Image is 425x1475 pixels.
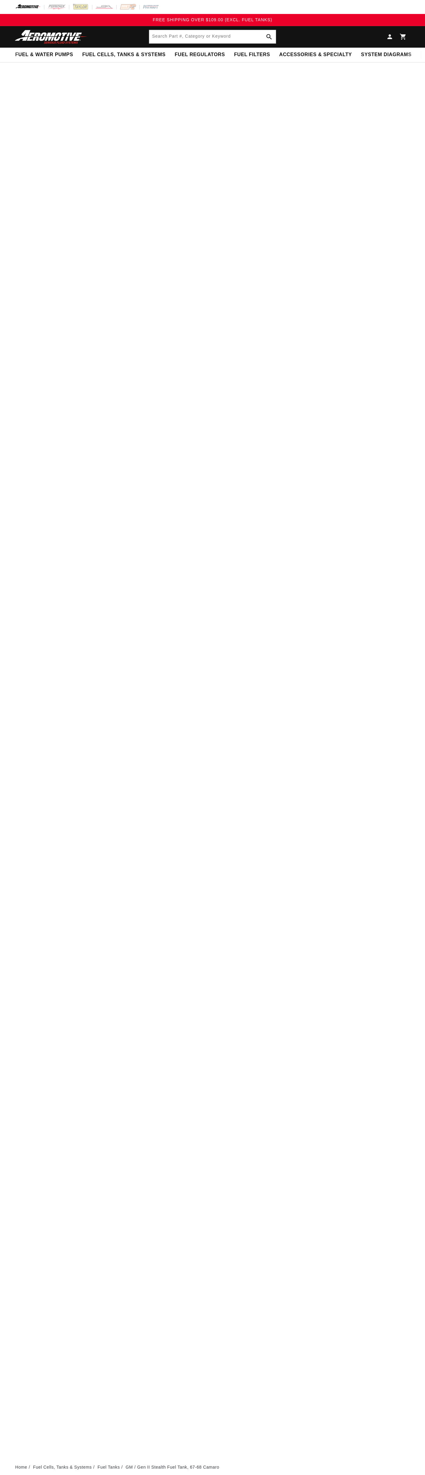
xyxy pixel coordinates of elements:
[275,48,356,62] summary: Accessories & Specialty
[82,52,166,58] span: Fuel Cells, Tanks & Systems
[126,1464,133,1470] a: GM
[234,52,270,58] span: Fuel Filters
[279,52,352,58] span: Accessories & Specialty
[149,30,276,43] input: Search Part #, Category or Keyword
[13,30,89,44] img: Aeromotive
[153,17,272,22] span: FREE SHIPPING OVER $109.00 (EXCL. FUEL TANKS)
[137,1464,219,1470] li: Gen II Stealth Fuel Tank, 67-68 Camaro
[15,1464,410,1470] nav: breadcrumbs
[11,48,78,62] summary: Fuel & Water Pumps
[361,52,411,58] span: System Diagrams
[98,1464,120,1470] a: Fuel Tanks
[33,1464,96,1470] li: Fuel Cells, Tanks & Systems
[262,30,276,43] button: Search Part #, Category or Keyword
[175,52,225,58] span: Fuel Regulators
[15,1464,27,1470] a: Home
[356,48,416,62] summary: System Diagrams
[170,48,229,62] summary: Fuel Regulators
[78,48,170,62] summary: Fuel Cells, Tanks & Systems
[15,52,73,58] span: Fuel & Water Pumps
[229,48,275,62] summary: Fuel Filters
